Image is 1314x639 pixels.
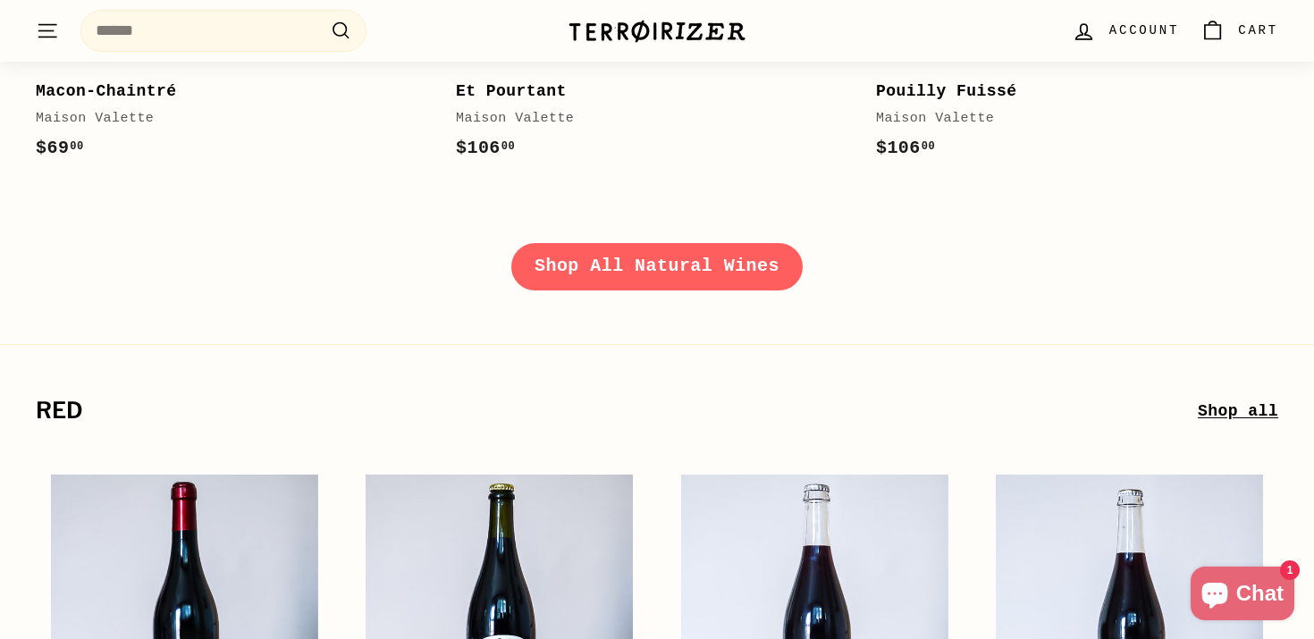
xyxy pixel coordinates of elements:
[876,138,935,158] span: $106
[36,399,1198,424] h2: Red
[1109,21,1179,40] span: Account
[876,108,1260,130] div: Maison Valette
[1190,4,1289,57] a: Cart
[456,108,840,130] div: Maison Valette
[456,138,515,158] span: $106
[876,82,1017,100] b: Pouilly Fuissé
[1061,4,1190,57] a: Account
[1185,567,1300,625] inbox-online-store-chat: Shopify online store chat
[501,140,515,153] sup: 00
[1238,21,1278,40] span: Cart
[36,108,420,130] div: Maison Valette
[456,82,567,100] b: Et Pourtant
[511,243,803,290] a: Shop All Natural Wines
[36,82,177,100] b: Macon-Chaintré
[70,140,83,153] sup: 00
[36,138,84,158] span: $69
[1198,399,1278,425] a: Shop all
[922,140,935,153] sup: 00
